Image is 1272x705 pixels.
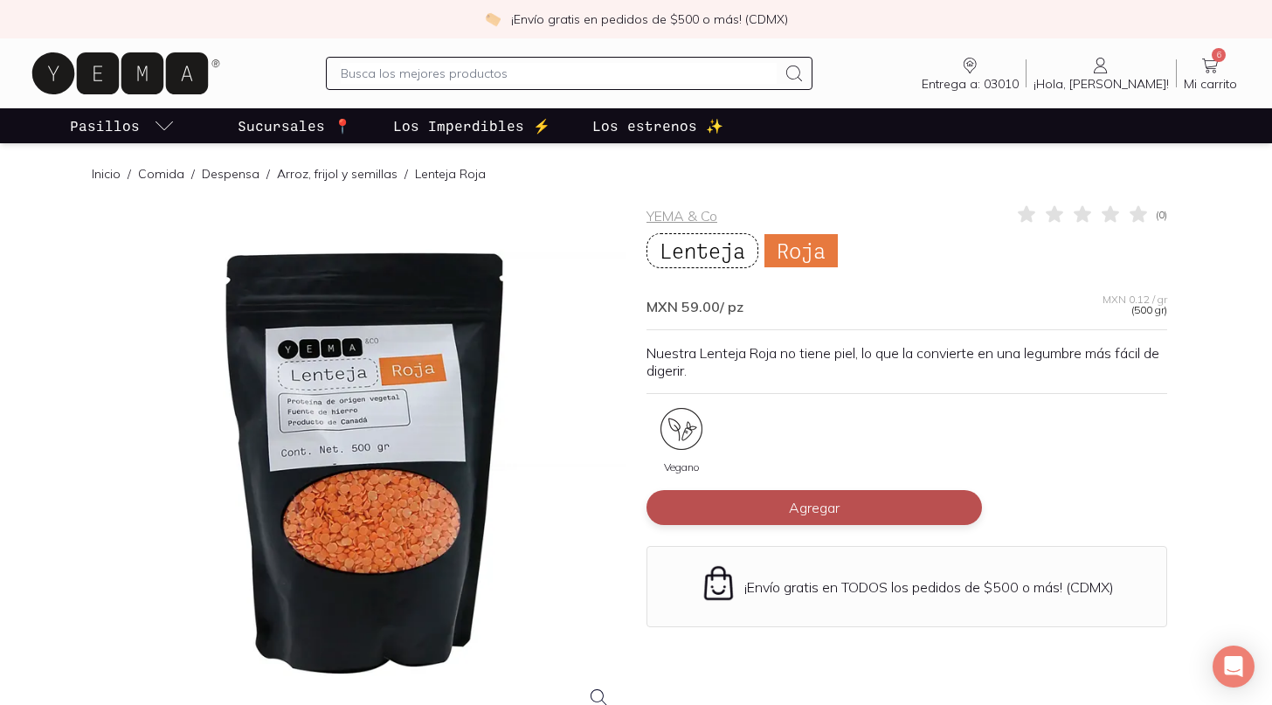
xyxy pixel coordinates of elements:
[1033,76,1169,92] span: ¡Hola, [PERSON_NAME]!
[390,108,554,143] a: Los Imperdibles ⚡️
[1027,55,1176,92] a: ¡Hola, [PERSON_NAME]!
[1213,646,1255,688] div: Open Intercom Messenger
[393,115,550,136] p: Los Imperdibles ⚡️
[789,499,840,516] span: Agregar
[234,108,355,143] a: Sucursales 📍
[1131,305,1167,315] span: (500 gr)
[277,166,397,182] a: Arroz, frijol y semillas
[646,298,743,315] span: MXN 59.00 / pz
[184,165,202,183] span: /
[341,63,777,84] input: Busca los mejores productos
[1177,55,1244,92] a: 6Mi carrito
[1212,48,1226,62] span: 6
[646,233,758,268] span: Lenteja
[202,166,259,182] a: Despensa
[138,166,184,182] a: Comida
[764,234,838,267] span: Roja
[700,564,737,602] img: Envío
[646,207,717,225] a: YEMA & Co
[589,108,727,143] a: Los estrenos ✨
[1156,210,1167,220] span: ( 0 )
[915,55,1026,92] a: Entrega a: 03010
[660,408,702,450] img: certificate_86a4b5dc-104e-40e4-a7f8-89b43527f01f=fwebp-q70-w96
[646,490,982,525] button: Agregar
[592,115,723,136] p: Los estrenos ✨
[238,115,351,136] p: Sucursales 📍
[922,76,1019,92] span: Entrega a: 03010
[259,165,277,183] span: /
[92,166,121,182] a: Inicio
[70,115,140,136] p: Pasillos
[1103,294,1167,305] span: MXN 0.12 / gr
[1184,76,1237,92] span: Mi carrito
[744,578,1114,596] p: ¡Envío gratis en TODOS los pedidos de $500 o más! (CDMX)
[646,344,1167,379] p: Nuestra Lenteja Roja no tiene piel, lo que la convierte en una legumbre más fácil de digerir.
[397,165,415,183] span: /
[511,10,788,28] p: ¡Envío gratis en pedidos de $500 o más! (CDMX)
[66,108,178,143] a: pasillo-todos-link
[415,165,486,183] p: Lenteja Roja
[121,165,138,183] span: /
[485,11,501,27] img: check
[664,462,700,473] span: Vegano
